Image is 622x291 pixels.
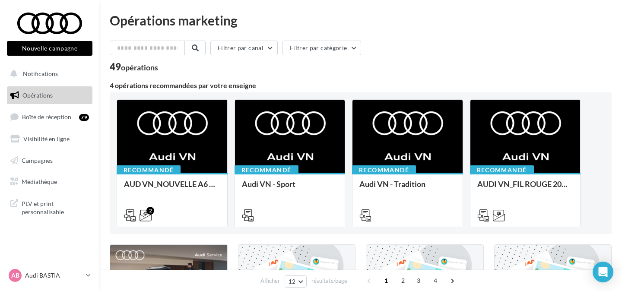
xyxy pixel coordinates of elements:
[5,194,94,220] a: PLV et print personnalisable
[23,135,70,142] span: Visibilité en ligne
[352,165,416,175] div: Recommandé
[5,130,94,148] a: Visibilité en ligne
[289,278,296,285] span: 12
[235,165,298,175] div: Recommandé
[121,63,158,71] div: opérations
[146,207,154,215] div: 2
[22,113,71,120] span: Boîte de réception
[242,180,338,197] div: Audi VN - Sport
[25,271,83,280] p: Audi BASTIA
[379,274,393,288] span: 1
[22,156,53,164] span: Campagnes
[23,70,58,77] span: Notifications
[470,165,534,175] div: Recommandé
[110,14,612,27] div: Opérations marketing
[124,180,220,197] div: AUD VN_NOUVELLE A6 e-tron
[22,198,89,216] span: PLV et print personnalisable
[22,178,57,185] span: Médiathèque
[5,108,94,126] a: Boîte de réception79
[428,274,442,288] span: 4
[210,41,278,55] button: Filtrer par canal
[412,274,425,288] span: 3
[117,165,181,175] div: Recommandé
[282,41,361,55] button: Filtrer par catégorie
[110,62,158,72] div: 49
[359,180,456,197] div: Audi VN - Tradition
[396,274,410,288] span: 2
[22,92,53,99] span: Opérations
[5,173,94,191] a: Médiathèque
[593,262,613,282] div: Open Intercom Messenger
[477,180,574,197] div: AUDI VN_FIL ROUGE 2025 - A1, Q2, Q3, Q5 et Q4 e-tron
[11,271,19,280] span: AB
[5,152,94,170] a: Campagnes
[110,82,612,89] div: 4 opérations recommandées par votre enseigne
[5,65,91,83] button: Notifications
[79,114,89,121] div: 79
[260,277,280,285] span: Afficher
[7,41,92,56] button: Nouvelle campagne
[5,86,94,104] a: Opérations
[311,277,347,285] span: résultats/page
[7,267,92,284] a: AB Audi BASTIA
[285,275,307,288] button: 12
